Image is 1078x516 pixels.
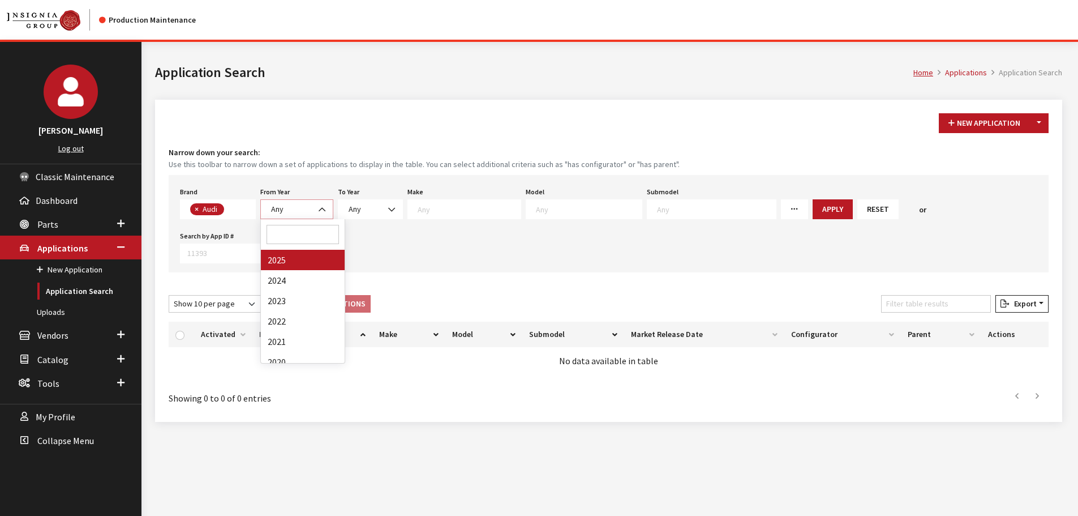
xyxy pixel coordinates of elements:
[939,113,1030,133] button: New Application
[418,204,521,214] textarea: Search
[338,187,359,197] label: To Year
[190,203,224,215] li: Audi
[261,311,345,331] li: 2022
[169,147,1049,159] h4: Narrow down your search:
[445,322,523,347] th: Model: activate to sort column ascending
[260,199,333,219] span: Any
[267,225,339,244] input: Search
[195,204,199,214] span: ×
[180,244,294,263] input: 11393
[345,203,396,215] span: Any
[1010,298,1037,309] span: Export
[261,291,345,311] li: 2023
[227,205,233,215] textarea: Search
[169,159,1049,170] small: Use this toolbar to narrow down a set of applications to display in the table. You can select add...
[338,199,403,219] span: Any
[881,295,991,313] input: Filter table results
[7,10,80,31] img: Catalog Maintenance
[261,352,345,372] li: 2020
[657,204,776,214] textarea: Search
[99,14,196,26] div: Production Maintenance
[169,383,527,405] div: Showing 0 to 0 of 0 entries
[987,67,1062,79] li: Application Search
[857,199,899,219] button: Reset
[261,270,345,291] li: 2024
[526,187,544,197] label: Model
[349,204,361,214] span: Any
[268,203,326,215] span: Any
[37,330,68,342] span: Vendors
[194,322,252,347] th: Activated: activate to sort column ascending
[58,143,84,153] a: Log out
[647,187,678,197] label: Submodel
[919,204,926,216] span: or
[180,231,234,241] label: Search by App ID #
[44,65,98,119] img: Cheyenne Dorton
[260,187,290,197] label: From Year
[913,67,933,78] a: Home
[180,187,197,197] label: Brand
[190,203,201,215] button: Remove item
[784,322,901,347] th: Configurator: activate to sort column ascending
[372,322,445,347] th: Make: activate to sort column ascending
[901,322,981,347] th: Parent: activate to sort column ascending
[536,204,642,214] textarea: Search
[37,354,68,365] span: Catalog
[36,411,75,423] span: My Profile
[624,322,784,347] th: Market Release Date: activate to sort column ascending
[981,322,1049,347] th: Actions
[933,67,987,79] li: Applications
[522,322,624,347] th: Submodel: activate to sort column ascending
[407,187,423,197] label: Make
[11,123,130,137] h3: [PERSON_NAME]
[37,435,94,446] span: Collapse Menu
[37,242,88,254] span: Applications
[252,322,306,347] th: ID: activate to sort column ascending
[813,199,853,219] button: Apply
[37,378,59,389] span: Tools
[271,204,284,214] span: Any
[7,9,99,31] a: Insignia Group logo
[37,219,58,230] span: Parts
[995,295,1049,313] button: Export
[169,347,1049,374] td: No data available in table
[201,204,220,214] span: Audi
[36,171,114,182] span: Classic Maintenance
[261,250,345,270] li: 2025
[155,62,913,83] h1: Application Search
[261,331,345,352] li: 2021
[36,195,78,206] span: Dashboard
